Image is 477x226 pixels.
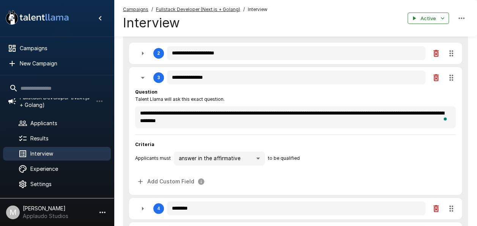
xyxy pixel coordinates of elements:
[129,43,462,64] div: 2
[174,151,265,166] div: answer in the affirmative
[123,15,268,31] h4: Interview
[248,6,268,13] span: Interview
[135,89,157,95] b: Question
[135,175,208,189] button: Add Custom Field
[129,67,462,195] div: 3QuestionTalent Llama will ask this exact question.To enrich screen reader interactions, please a...
[157,75,160,80] div: 3
[135,106,456,128] textarea: To enrich screen reader interactions, please activate Accessibility in Grammarly extension settings
[123,6,148,12] u: Campaigns
[268,154,300,162] span: to be qualified
[135,142,154,147] b: Criteria
[135,95,225,103] span: Talent Llama will ask this exact question.
[156,6,240,12] u: Fullstack Developer (Next.js + Golang)
[135,175,208,189] span: Custom fields allow you to automatically extract specific data from candidate responses.
[151,6,153,13] span: /
[157,51,160,56] div: 2
[135,154,171,162] span: Applicants must
[129,198,462,219] div: 4
[157,206,160,211] div: 4
[243,6,245,13] span: /
[408,13,449,24] button: Active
